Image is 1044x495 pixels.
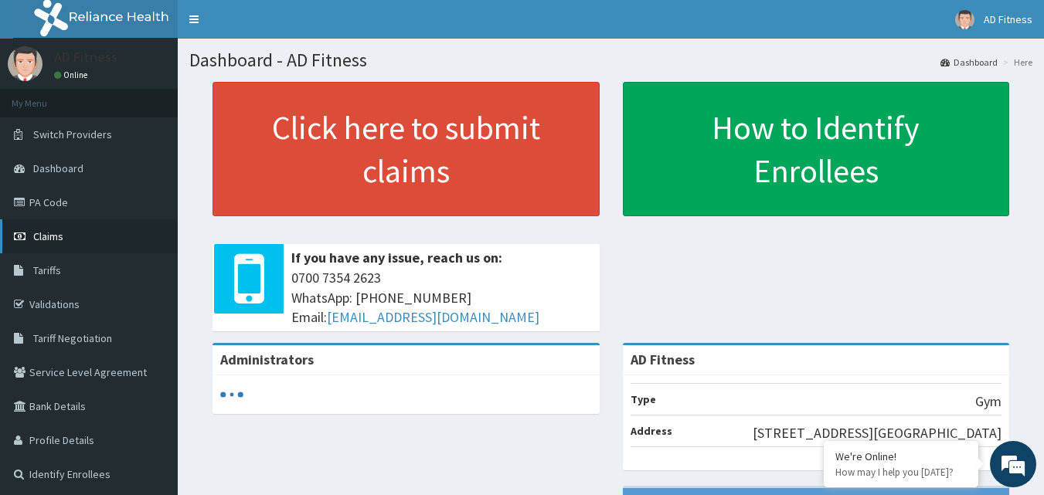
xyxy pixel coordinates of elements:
[29,77,63,116] img: d_794563401_company_1708531726252_794563401
[327,308,539,326] a: [EMAIL_ADDRESS][DOMAIN_NAME]
[999,56,1032,69] li: Here
[80,86,260,107] div: Chat with us now
[213,82,600,216] a: Click here to submit claims
[220,351,314,368] b: Administrators
[189,50,1032,70] h1: Dashboard - AD Fitness
[623,82,1010,216] a: How to Identify Enrollees
[8,331,294,385] textarea: Type your message and hit 'Enter'
[220,383,243,406] svg: audio-loading
[753,423,1001,443] p: [STREET_ADDRESS][GEOGRAPHIC_DATA]
[975,392,1001,412] p: Gym
[33,331,112,345] span: Tariff Negotiation
[631,424,672,438] b: Address
[835,449,967,463] div: We're Online!
[54,70,91,80] a: Online
[33,161,83,175] span: Dashboard
[955,10,974,29] img: User Image
[33,229,63,243] span: Claims
[8,46,43,81] img: User Image
[631,351,695,368] strong: AD Fitness
[984,12,1032,26] span: AD Fitness
[90,149,213,305] span: We're online!
[835,466,967,479] p: How may I help you today?
[33,127,112,141] span: Switch Providers
[291,268,592,327] span: 0700 7354 2623 WhatsApp: [PHONE_NUMBER] Email:
[253,8,291,45] div: Minimize live chat window
[54,50,117,64] p: AD Fitness
[631,392,656,406] b: Type
[33,263,61,277] span: Tariffs
[291,249,502,266] b: If you have any issue, reach us on:
[940,56,998,69] a: Dashboard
